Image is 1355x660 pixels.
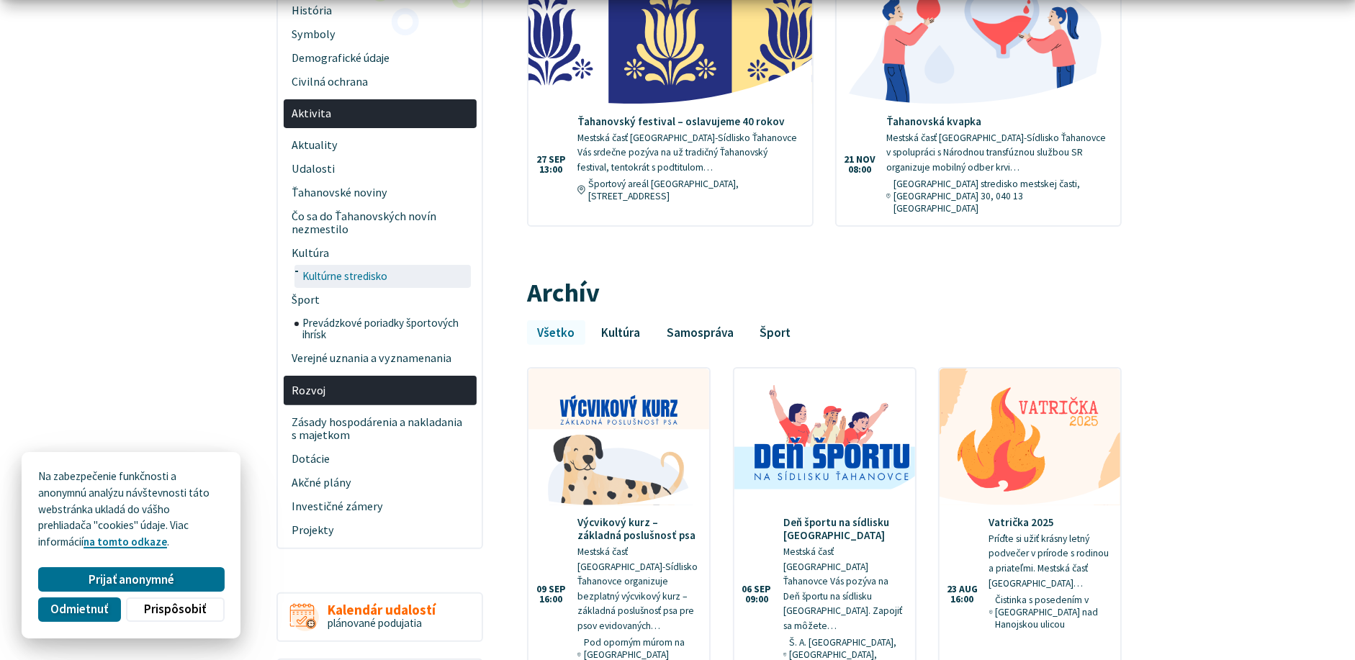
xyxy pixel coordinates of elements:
[886,115,1109,128] h4: Ťahanovská kvapka
[294,265,477,288] a: Kultúrne stredisko
[292,379,468,402] span: Rozvoj
[284,205,477,242] a: Čo sa do Ťahanovských novín nezmestilo
[947,595,978,605] span: 16:00
[749,320,801,345] a: Šport
[284,46,477,70] a: Demografické údaje
[302,265,468,288] span: Kultúrne stredisko
[783,516,904,542] h4: Deň športu na sídlisku [GEOGRAPHIC_DATA]
[292,518,468,542] span: Projekty
[292,288,468,312] span: Šport
[893,178,1109,214] span: [GEOGRAPHIC_DATA] stredisko mestskej časti, [GEOGRAPHIC_DATA] 30, 040 13 [GEOGRAPHIC_DATA]
[292,70,468,94] span: Civilná ochrana
[284,158,477,181] a: Udalosti
[50,602,108,617] span: Odmietnuť
[527,320,585,345] a: Všetko
[989,532,1110,591] p: Príďte si užiť krásny letný podvečer v prírode s rodinou a priateľmi. Mestská časť [GEOGRAPHIC_DA...
[284,494,477,518] a: Investičné zámery
[284,181,477,205] a: Ťahanovské noviny
[284,288,477,312] a: Šport
[328,616,422,630] span: plánované podujatia
[292,46,468,70] span: Demografické údaje
[292,22,468,46] span: Symboly
[591,320,651,345] a: Kultúra
[84,535,167,548] a: na tomto odkaze
[742,584,752,595] span: 06
[989,516,1110,529] h4: Vatrička 2025
[276,592,483,642] a: Kalendár udalostí plánované podujatia
[536,595,566,605] span: 16:00
[844,165,875,175] span: 08:00
[742,595,771,605] span: 09:00
[292,494,468,518] span: Investičné zámery
[577,545,698,633] p: Mestská časť [GEOGRAPHIC_DATA]-Sídlisko Ťahanovce organizuje bezplatný výcvikový kurz – základná ...
[89,572,174,587] span: Prijať anonymné
[536,165,566,175] span: 13:00
[292,181,468,205] span: Ťahanovské noviny
[38,567,224,592] button: Prijať anonymné
[577,516,698,542] h4: Výcvikový kurz – základná poslušnosť psa
[527,279,1122,307] h2: Archív
[549,584,566,595] span: sep
[302,312,468,347] span: Prevádzkové poriadky športových ihrísk
[754,584,771,595] span: sep
[292,241,468,265] span: Kultúra
[284,471,477,494] a: Akčné plány
[294,312,477,347] a: Prevádzkové poriadky športových ihrísk
[947,584,957,595] span: 23
[940,369,1120,641] a: Vatrička 2025 Príďte si užiť krásny letný podvečer v prírode s rodinou a priateľmi. Mestská časť ...
[656,320,744,345] a: Samospráva
[284,518,477,542] a: Projekty
[284,70,477,94] a: Civilná ochrana
[292,205,468,242] span: Čo sa do Ťahanovských novín nezmestilo
[292,101,468,125] span: Aktivita
[284,347,477,371] a: Verejné uznania a vyznamenania
[844,155,854,165] span: 21
[284,447,477,471] a: Dotácie
[995,594,1109,630] span: Čistinka s posedením v [GEOGRAPHIC_DATA] nad Hanojskou ulicou
[783,545,904,633] p: Mestská časť [GEOGRAPHIC_DATA] Ťahanovce Vás pozýva na Deň športu na sídlisku [GEOGRAPHIC_DATA]. ...
[588,178,801,202] span: Športový areál [GEOGRAPHIC_DATA], [STREET_ADDRESS]
[126,597,224,622] button: Prispôsobiť
[144,602,206,617] span: Prispôsobiť
[292,158,468,181] span: Udalosti
[284,22,477,46] a: Symboly
[536,155,546,165] span: 27
[292,471,468,494] span: Akčné plány
[292,410,468,447] span: Zásady hospodárenia a nakladania s majetkom
[856,155,875,165] span: nov
[292,134,468,158] span: Aktuality
[284,99,477,129] a: Aktivita
[284,241,477,265] a: Kultúra
[959,584,978,595] span: aug
[284,410,477,447] a: Zásady hospodárenia a nakladania s majetkom
[886,131,1109,176] p: Mestská časť [GEOGRAPHIC_DATA]-Sídlisko Ťahanovce v spolupráci s Národnou transfúznou službou SR ...
[284,134,477,158] a: Aktuality
[292,447,468,471] span: Dotácie
[328,602,436,618] span: Kalendár udalostí
[38,469,224,551] p: Na zabezpečenie funkčnosti a anonymnú analýzu návštevnosti táto webstránka ukladá do vášho prehli...
[549,155,566,165] span: sep
[577,115,801,128] h4: Ťahanovský festival – oslavujeme 40 rokov
[284,376,477,405] a: Rozvoj
[577,131,801,176] p: Mestská časť [GEOGRAPHIC_DATA]-Sídlisko Ťahanovce Vás srdečne pozýva na už tradičný Ťahanovský fe...
[292,347,468,371] span: Verejné uznania a vyznamenania
[38,597,120,622] button: Odmietnuť
[536,584,546,595] span: 09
